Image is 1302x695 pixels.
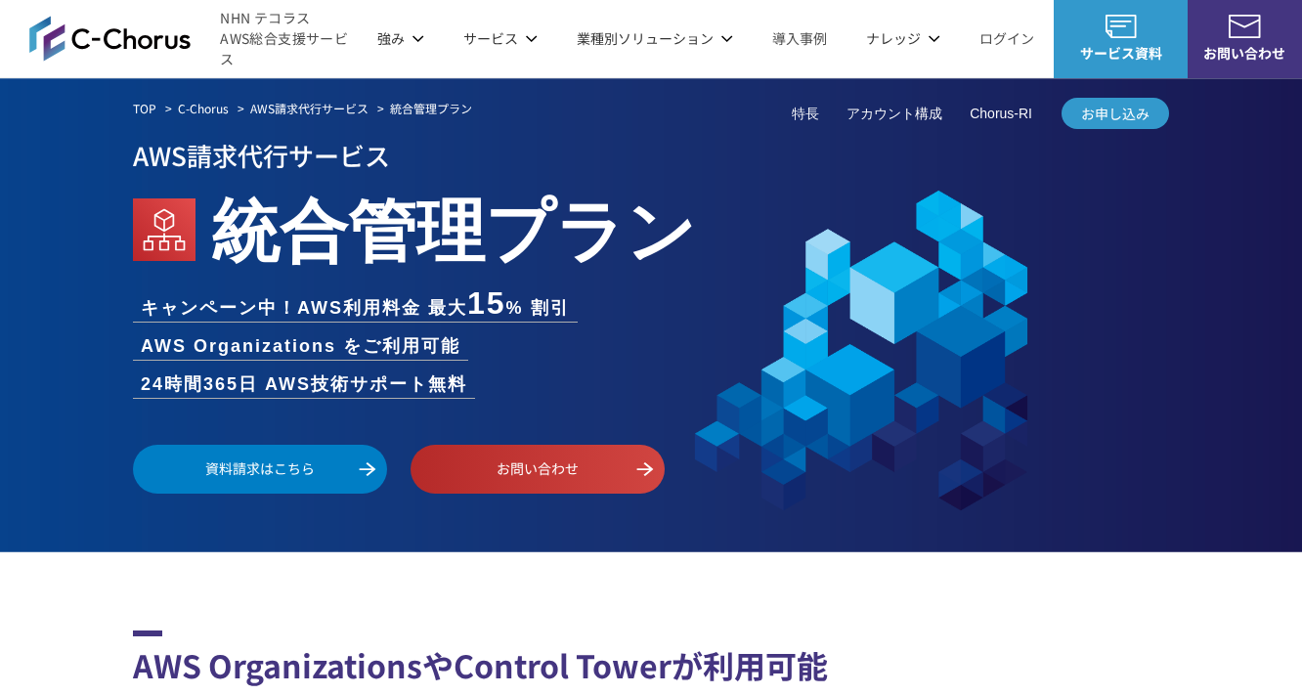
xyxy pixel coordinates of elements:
img: AWS Organizations [133,198,195,261]
p: ナレッジ [866,28,940,49]
span: お問い合わせ [1188,43,1302,64]
a: AWS総合支援サービス C-ChorusNHN テコラスAWS総合支援サービス [29,8,358,69]
li: AWS Organizations をご利用可能 [133,333,468,360]
a: C-Chorus [178,100,229,117]
p: サービス [463,28,538,49]
a: Chorus-RI [970,104,1032,124]
li: キャンペーン中！AWS利用料金 最大 % 割引 [133,287,578,322]
p: 業種別ソリューション [577,28,733,49]
em: 統合管理プラン [211,176,696,276]
img: AWS総合支援サービス C-Chorus サービス資料 [1106,15,1137,38]
a: AWS請求代行サービス [250,100,369,117]
a: アカウント構成 [846,104,942,124]
li: 24時間365日 AWS技術サポート無料 [133,371,475,398]
p: AWS請求代行サービス [133,134,1169,176]
a: 特長 [792,104,819,124]
a: ログイン [979,28,1034,49]
a: TOP [133,100,156,117]
span: 15 [467,285,506,321]
span: サービス資料 [1054,43,1188,64]
a: お問い合わせ [411,445,665,494]
a: 導入事例 [772,28,827,49]
a: お申し込み [1062,98,1169,129]
img: AWS総合支援サービス C-Chorus [29,16,191,62]
span: お申し込み [1062,104,1169,124]
p: 強み [377,28,424,49]
a: 資料請求はこちら [133,445,387,494]
img: お問い合わせ [1229,15,1260,38]
span: NHN テコラス AWS総合支援サービス [220,8,358,69]
em: 統合管理プラン [390,100,472,116]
